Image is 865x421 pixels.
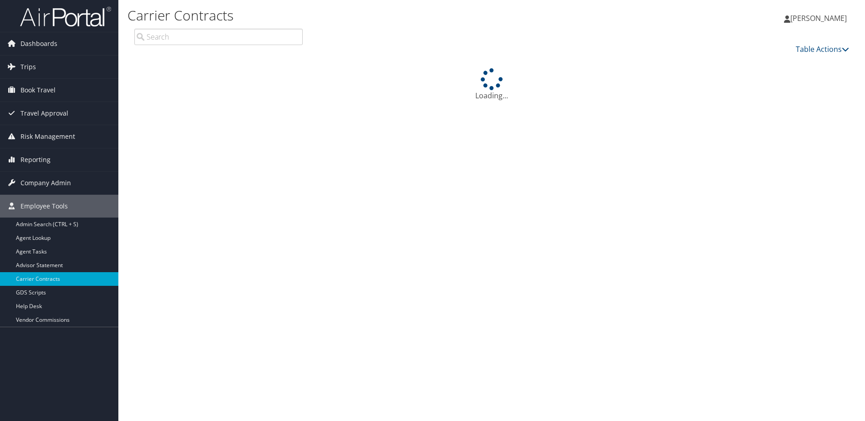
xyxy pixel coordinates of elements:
[127,68,856,101] div: Loading...
[20,102,68,125] span: Travel Approval
[20,172,71,194] span: Company Admin
[20,56,36,78] span: Trips
[20,32,57,55] span: Dashboards
[20,79,56,101] span: Book Travel
[20,125,75,148] span: Risk Management
[796,44,849,54] a: Table Actions
[127,6,613,25] h1: Carrier Contracts
[134,29,303,45] input: Search
[784,5,856,32] a: [PERSON_NAME]
[20,6,111,27] img: airportal-logo.png
[790,13,847,23] span: [PERSON_NAME]
[20,195,68,218] span: Employee Tools
[20,148,51,171] span: Reporting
